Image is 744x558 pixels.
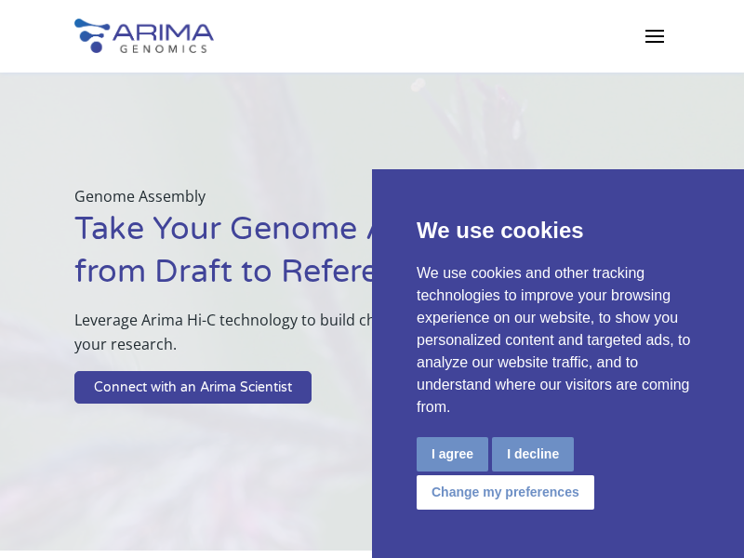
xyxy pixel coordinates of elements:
p: We use cookies [417,214,699,247]
button: Change my preferences [417,475,594,510]
button: I agree [417,437,488,472]
button: I decline [492,437,574,472]
img: Arima-Genomics-logo [74,19,214,53]
p: Leverage Arima Hi-C technology to build chromosome-scale assemblies to empower your research. [74,308,670,371]
a: Connect with an Arima Scientist [74,371,312,405]
div: Genome Assembly [74,184,670,412]
p: We use cookies and other tracking technologies to improve your browsing experience on our website... [417,262,699,418]
h1: Take Your Genome Assembly from Draft to Reference Quality [74,208,670,308]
